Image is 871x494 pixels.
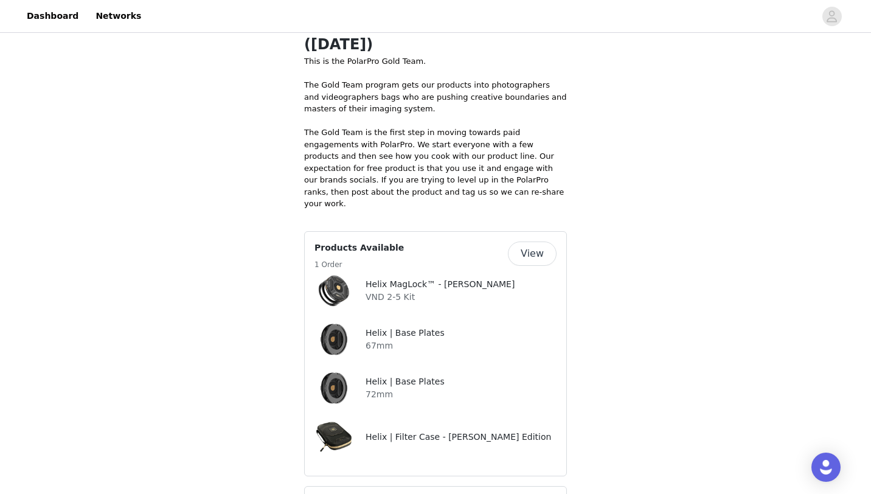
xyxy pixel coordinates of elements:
a: Dashboard [19,2,86,30]
img: Helix | Filter Case - McKinnon Edition [314,417,353,456]
p: VND 2-5 Kit [366,291,515,304]
h4: Helix | Base Plates [366,327,445,339]
h4: Helix | Base Plates [366,375,445,388]
span: This is the PolarPro Gold Team. The Gold Team program gets our products into photographers and vi... [304,57,567,208]
div: Open Intercom Messenger [811,453,841,482]
p: 72mm [366,388,445,401]
button: View [508,242,557,266]
img: Helix MagLock™ - McKinnon [314,271,353,310]
a: Networks [88,2,148,30]
img: Helix | Base Plates [314,320,353,359]
h5: 1 Order [314,259,404,270]
h4: Helix | Filter Case - [PERSON_NAME] Edition [366,431,551,444]
div: avatar [826,7,838,26]
h4: Helix MagLock™ - [PERSON_NAME] [366,278,515,291]
div: Products Available [304,231,567,476]
p: 67mm [366,339,445,352]
h1: Product Seeding Program ([DATE]) [304,12,567,55]
h4: Products Available [314,242,404,254]
img: Helix | Base Plates [314,369,353,408]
